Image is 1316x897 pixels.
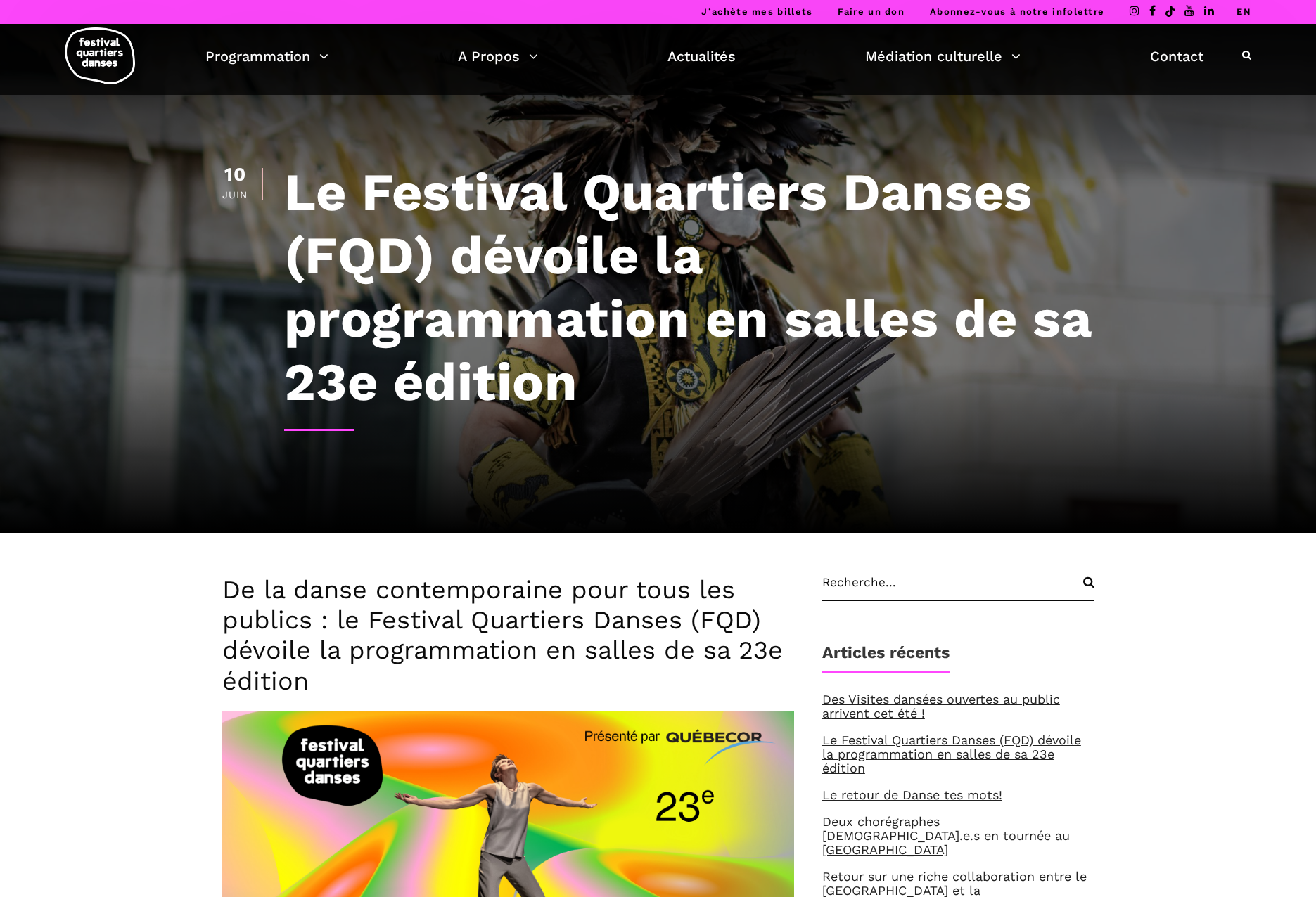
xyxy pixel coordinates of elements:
a: Deux chorégraphes [DEMOGRAPHIC_DATA].e.s en tournée au [GEOGRAPHIC_DATA] [822,814,1070,857]
h3: De la danse contemporaine pour tous les publics : le Festival Quartiers Danses (FQD) dévoile la p... [222,575,794,697]
a: EN [1237,6,1251,17]
a: A Propos [458,44,538,68]
div: Juin [222,190,248,200]
a: Contact [1150,44,1203,68]
h1: Le Festival Quartiers Danses (FQD) dévoile la programmation en salles de sa 23e édition [284,160,1094,413]
a: Le Festival Quartiers Danses (FQD) dévoile la programmation en salles de sa 23e édition [822,733,1081,775]
h1: Articles récents [822,643,950,673]
a: Le retour de Danse tes mots! [822,787,1002,802]
a: Faire un don [838,6,905,17]
a: Abonnez-vous à notre infolettre [930,6,1104,17]
a: J’achète mes billets [701,6,812,17]
div: 10 [222,165,248,184]
a: Des Visites dansées ouvertes au public arrivent cet été ! [822,692,1060,721]
img: logo-fqd-med [65,27,135,84]
a: Programmation [205,44,328,68]
a: Médiation culturelle [865,44,1021,68]
input: Recherche... [822,575,1094,601]
a: Actualités [667,44,736,68]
